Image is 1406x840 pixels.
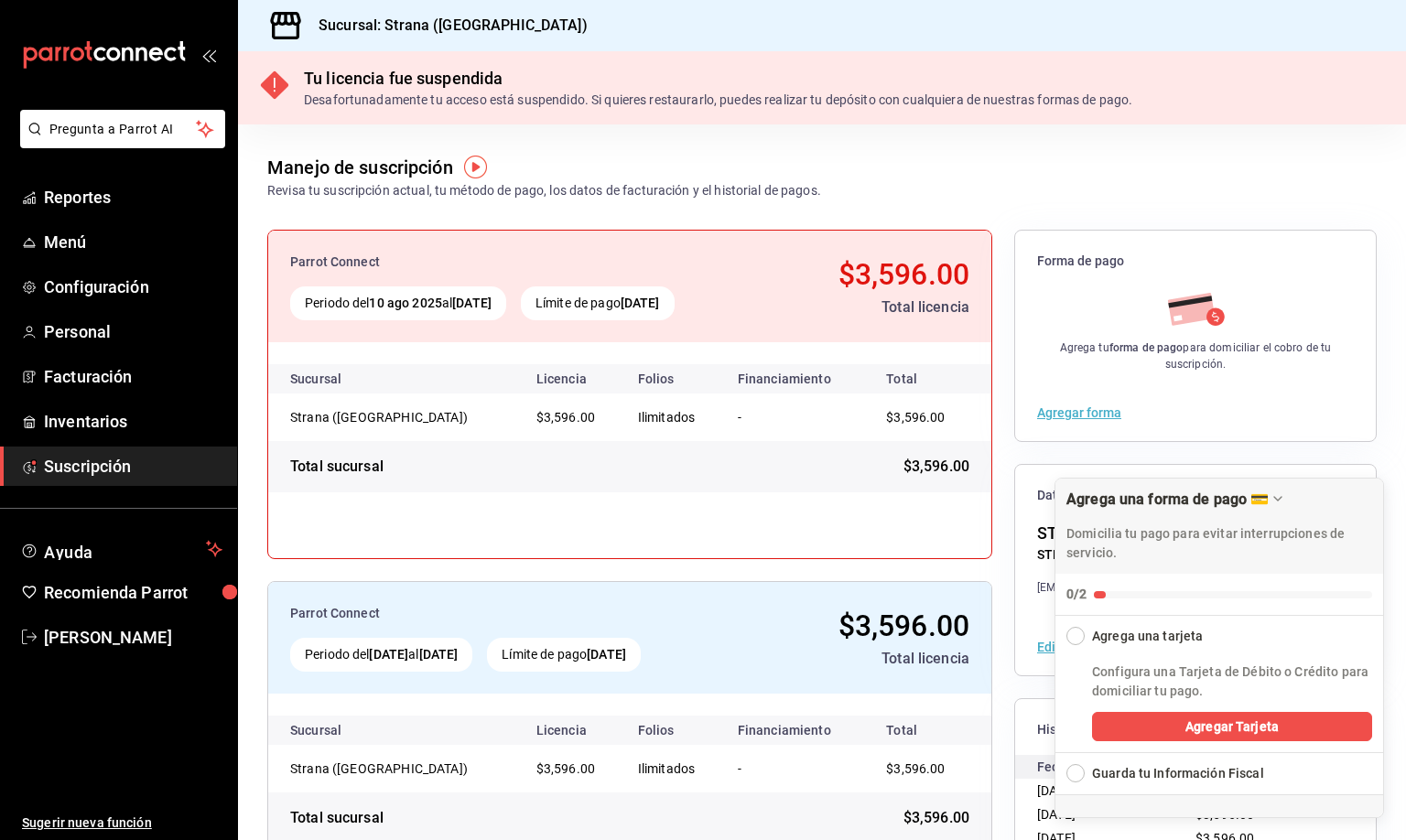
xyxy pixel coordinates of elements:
div: Sucursal [290,372,391,386]
div: Tu licencia fue suspendida [304,66,1132,91]
a: Pregunta a Parrot AI [13,133,225,152]
button: Editar datos [1037,641,1108,653]
span: $3,596.00 [903,807,969,829]
p: Configura una Tarjeta de Débito o Crédito para domiciliar tu pago. [1092,662,1372,701]
strong: [DATE] [587,647,626,662]
span: $3,596.00 [886,410,945,425]
div: STR161006RV8 [1037,521,1213,545]
th: Financiamiento [723,716,865,745]
div: Sucursal [290,723,391,738]
button: Collapse Checklist [1055,616,1383,646]
span: $3,596.00 [1195,807,1254,822]
div: Agrega una tarjeta [1092,627,1203,646]
span: $3,596.00 [886,761,945,776]
span: Suscripción [44,454,222,479]
span: Recomienda Parrot [44,580,222,605]
p: Domicilia tu pago para evitar interrupciones de servicio. [1066,524,1372,563]
div: Strana ([GEOGRAPHIC_DATA]) [290,408,473,426]
div: Manejo de suscripción [267,154,453,181]
h3: Sucursal: Strana ([GEOGRAPHIC_DATA]) [304,15,588,37]
span: $3,596.00 [838,608,969,643]
div: Desafortunadamente tu acceso está suspendido. Si quieres restaurarlo, puedes realizar tu depósito... [304,91,1132,110]
td: Ilimitados [623,745,723,792]
span: Forma de pago [1037,253,1354,270]
span: Reportes [44,185,222,210]
button: Pregunta a Parrot AI [20,110,225,148]
button: Expand Checklist [1055,753,1383,794]
div: Agrega tu para domiciliar el cobro de tu suscripción. [1037,339,1354,372]
strong: 10 ago 2025 [369,296,441,310]
th: Licencia [522,716,623,745]
button: open_drawer_menu [201,48,216,62]
img: Tooltip marker [464,156,487,178]
div: Límite de pago [521,286,675,320]
td: - [723,393,865,441]
span: Agregar Tarjeta [1185,717,1279,737]
div: Drag to move checklist [1055,479,1383,574]
div: [EMAIL_ADDRESS][DOMAIN_NAME] [1037,579,1213,596]
div: Fecha [1037,755,1195,779]
strong: forma de pago [1109,341,1184,354]
div: Periodo del al [290,286,506,320]
div: Parrot Connect [290,604,732,623]
span: Facturación [44,364,222,389]
span: Personal [44,319,222,344]
div: Total sucursal [290,456,384,478]
div: Límite de pago [487,638,641,672]
th: Folios [623,364,723,393]
strong: [DATE] [621,296,660,310]
div: Agrega una forma de pago 💳 [1066,490,1269,508]
button: Agregar Tarjeta [1092,712,1372,741]
span: Menú [44,230,222,254]
span: $3,596.00 [903,456,969,478]
div: Total sucursal [290,807,384,829]
th: Folios [623,716,723,745]
span: $3,596.00 [838,257,969,292]
span: [PERSON_NAME] [44,625,222,650]
strong: [DATE] [369,647,408,662]
div: Strana ([GEOGRAPHIC_DATA]) [290,759,473,778]
div: Guarda tu Información Fiscal [1092,764,1264,783]
div: Strana (Vallarta) [290,759,473,778]
div: Periodo del al [290,638,472,672]
div: Revisa tu suscripción actual, tu método de pago, los datos de facturación y el historial de pagos. [267,181,821,200]
span: $3,596.00 [536,410,595,425]
span: Sugerir nueva función [22,813,222,833]
div: Total licencia [747,648,969,670]
th: Financiamiento [723,364,865,393]
div: [DATE] [1037,802,1195,826]
div: Total licencia [763,296,969,318]
button: Collapse Checklist [1055,479,1383,615]
span: Ayuda [44,538,199,560]
strong: [DATE] [419,647,459,662]
span: Inventarios [44,409,222,434]
div: [DATE] [1037,779,1195,802]
div: Parrot Connect [290,253,749,272]
td: Ilimitados [623,393,723,441]
span: Historial de pago [1037,721,1354,738]
button: Agregar forma [1037,406,1121,419]
strong: [DATE] [452,296,492,310]
div: Strana (Vallarta) [290,408,473,426]
div: STRANA [1037,545,1213,565]
span: Configuración [44,275,222,299]
td: - [723,745,865,792]
div: Agrega una forma de pago 💳 [1054,478,1384,818]
th: Total [864,364,991,393]
div: 0/2 [1066,585,1087,604]
span: Datos de facturación [1037,487,1354,504]
span: $3,596.00 [536,761,595,776]
span: Pregunta a Parrot AI [49,120,197,139]
th: Licencia [522,364,623,393]
th: Total [864,716,991,745]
